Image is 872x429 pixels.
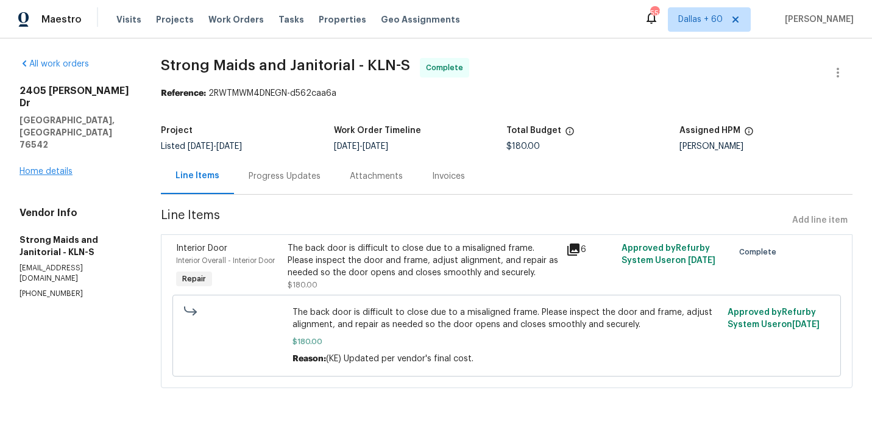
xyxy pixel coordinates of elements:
span: $180.00 [288,281,317,289]
span: The back door is difficult to close due to a misaligned frame. Please inspect the door and frame,... [292,306,720,331]
span: [PERSON_NAME] [780,13,854,26]
a: Home details [19,167,73,176]
span: Reason: [292,355,326,363]
span: Strong Maids and Janitorial - KLN-S [161,58,410,73]
div: Attachments [350,170,403,182]
span: Complete [426,62,468,74]
span: [DATE] [688,256,715,265]
span: Interior Overall - Interior Door [176,257,275,264]
span: [DATE] [216,142,242,151]
span: - [188,142,242,151]
span: Complete [739,246,781,258]
h5: Work Order Timeline [334,126,421,135]
h5: Strong Maids and Janitorial - KLN-S [19,234,132,258]
h5: Project [161,126,193,135]
span: Maestro [41,13,82,26]
div: Progress Updates [249,170,321,182]
h5: [GEOGRAPHIC_DATA], [GEOGRAPHIC_DATA] 76542 [19,114,132,151]
div: The back door is difficult to close due to a misaligned frame. Please inspect the door and frame,... [288,242,559,279]
div: [PERSON_NAME] [679,142,853,151]
span: [DATE] [334,142,360,151]
span: Tasks [278,15,304,24]
span: Projects [156,13,194,26]
span: $180.00 [292,336,720,348]
span: Geo Assignments [381,13,460,26]
h4: Vendor Info [19,207,132,219]
span: Properties [319,13,366,26]
div: Line Items [175,170,219,182]
h5: Assigned HPM [679,126,740,135]
span: (KE) Updated per vendor's final cost. [326,355,473,363]
div: 6 [566,242,614,257]
div: Invoices [432,170,465,182]
span: The total cost of line items that have been proposed by Opendoor. This sum includes line items th... [565,126,575,142]
div: 553 [650,7,659,20]
a: All work orders [19,60,89,68]
b: Reference: [161,89,206,98]
div: 2RWTMWM4DNEGN-d562caa6a [161,87,853,99]
span: The hpm assigned to this work order. [744,126,754,142]
span: [DATE] [363,142,388,151]
p: [EMAIL_ADDRESS][DOMAIN_NAME] [19,263,132,284]
span: [DATE] [188,142,213,151]
span: Visits [116,13,141,26]
h5: Total Budget [506,126,561,135]
span: [DATE] [792,320,820,329]
span: Line Items [161,209,787,232]
p: [PHONE_NUMBER] [19,289,132,299]
span: Listed [161,142,242,151]
span: Approved by Refurby System User on [728,308,820,329]
span: $180.00 [506,142,540,151]
span: - [334,142,388,151]
h2: 2405 [PERSON_NAME] Dr [19,85,132,109]
span: Dallas + 60 [678,13,723,26]
span: Repair [177,273,211,285]
span: Approved by Refurby System User on [622,244,715,265]
span: Interior Door [176,244,227,253]
span: Work Orders [208,13,264,26]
